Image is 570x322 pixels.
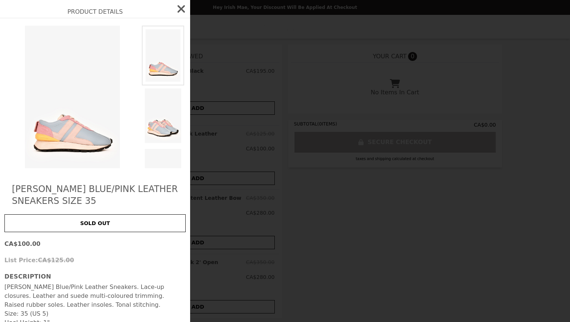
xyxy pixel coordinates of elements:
[4,214,186,232] button: SOLD OUT
[4,26,140,168] img: Default Title
[4,256,186,265] p: List Price:
[38,257,74,264] span: CA$125.00
[4,283,186,309] p: [PERSON_NAME] Blue/Pink Leather Sneakers. Lace-up closures. Leather and suede multi-coloured trim...
[12,183,178,207] h2: [PERSON_NAME] Blue/Pink Leather Sneakers Size 35
[142,146,184,206] img: Default Title
[142,26,184,85] img: Default Title
[4,240,186,248] p: CA$100.00
[142,85,184,146] img: Default Title
[4,310,48,317] span: Size: 35 (US 5)
[4,272,186,281] h3: Description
